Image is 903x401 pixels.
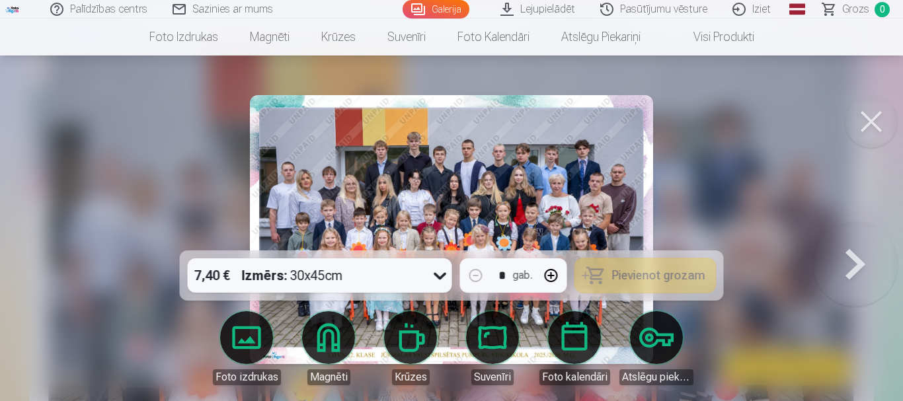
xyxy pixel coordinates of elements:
strong: Izmērs : [242,266,288,285]
span: 0 [875,2,890,17]
div: Foto kalendāri [539,369,610,385]
a: Atslēgu piekariņi [545,18,656,55]
div: Suvenīri [471,369,514,385]
div: Magnēti [307,369,350,385]
a: Atslēgu piekariņi [619,311,693,385]
div: Krūzes [392,369,430,385]
a: Visi produkti [656,18,770,55]
a: Foto izdrukas [134,18,234,55]
div: Atslēgu piekariņi [619,369,693,385]
div: 7,40 € [188,258,237,293]
a: Magnēti [234,18,305,55]
a: Suvenīri [372,18,442,55]
a: Suvenīri [455,311,530,385]
span: Pievienot grozam [612,270,705,281]
a: Foto kalendāri [537,311,611,385]
a: Foto izdrukas [210,311,284,385]
a: Magnēti [292,311,366,385]
span: Grozs [842,1,869,17]
button: Pievienot grozam [575,258,716,293]
div: Foto izdrukas [213,369,281,385]
a: Foto kalendāri [442,18,545,55]
img: /fa3 [5,5,20,13]
div: gab. [513,268,533,283]
a: Krūzes [373,311,448,385]
div: 30x45cm [242,258,343,293]
a: Krūzes [305,18,372,55]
